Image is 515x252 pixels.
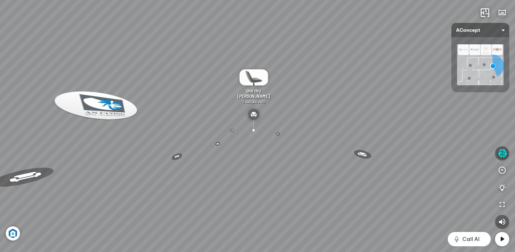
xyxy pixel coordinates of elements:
[237,88,270,99] span: Ghế thư [PERSON_NAME]
[239,69,268,85] img: Gh__th__gi_n_Na_VKMXH7JKGJDD.gif
[462,235,480,243] span: Call AI
[6,226,20,241] img: Artboard_6_4x_1_F4RHW9YJWHU.jpg
[242,100,265,104] span: 7.800.000 VND
[448,232,491,246] button: Call AI
[456,23,505,37] span: AConcept
[248,109,259,120] img: type_sofa_CL2K24RXHCN6.svg
[457,44,504,85] img: AConcept_CTMHTJT2R6E4.png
